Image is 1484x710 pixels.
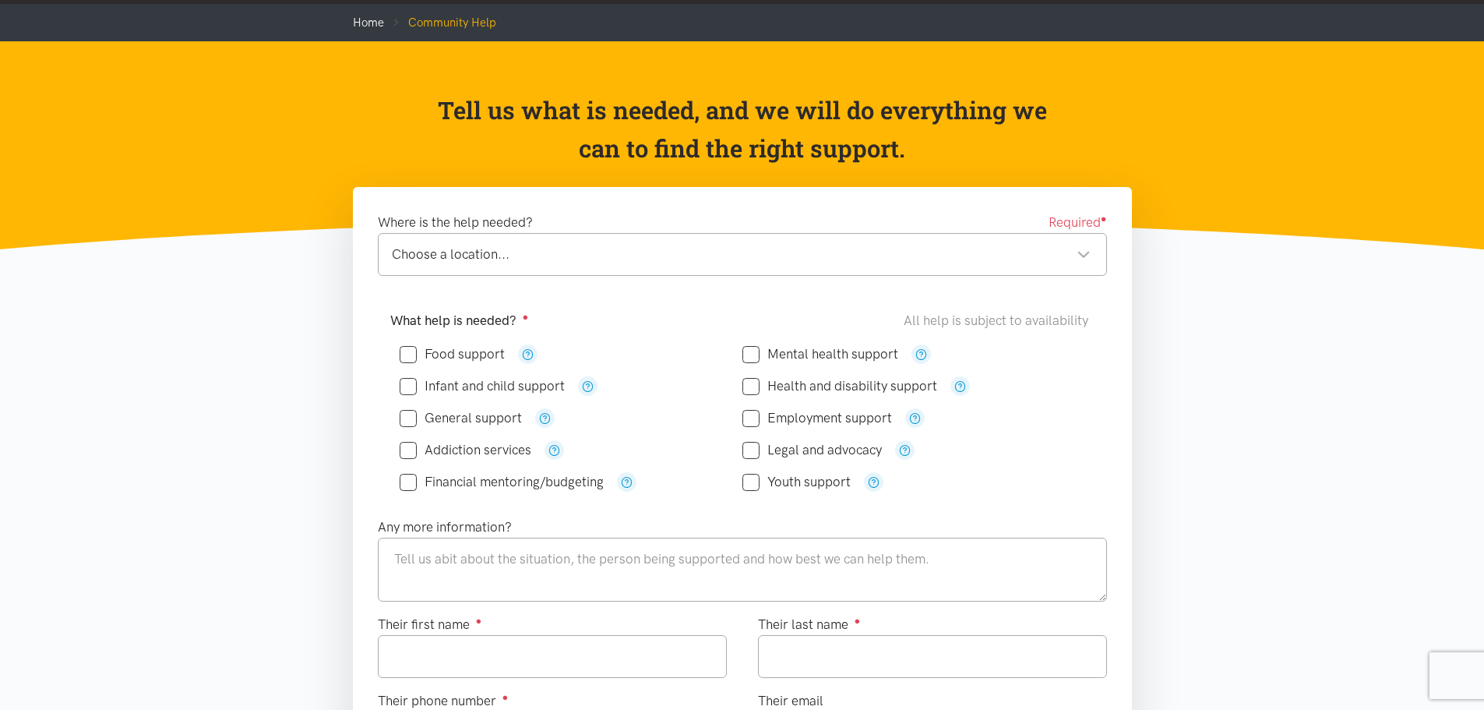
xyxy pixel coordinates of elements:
li: Community Help [384,13,496,32]
label: Mental health support [742,348,898,361]
label: General support [400,412,522,425]
label: Youth support [742,475,851,489]
label: Where is the help needed? [378,212,533,233]
div: Choose a location... [392,244,1091,265]
label: Financial mentoring/budgeting [400,475,604,489]
label: Their last name [758,614,861,635]
span: Required [1049,212,1107,233]
sup: ● [502,691,509,703]
sup: ● [855,615,861,627]
label: Health and disability support [742,380,937,393]
sup: ● [1101,213,1107,224]
p: Tell us what is needed, and we will do everything we can to find the right support. [432,91,1052,168]
label: Their first name [378,614,482,635]
label: Any more information? [378,517,512,538]
label: Infant and child support [400,380,565,393]
label: Addiction services [400,443,531,457]
label: Legal and advocacy [742,443,882,457]
a: Home [353,16,384,30]
label: Food support [400,348,505,361]
label: Employment support [742,412,892,425]
label: What help is needed? [390,310,529,331]
sup: ● [476,615,482,627]
div: All help is subject to availability [904,310,1094,331]
sup: ● [523,311,529,323]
